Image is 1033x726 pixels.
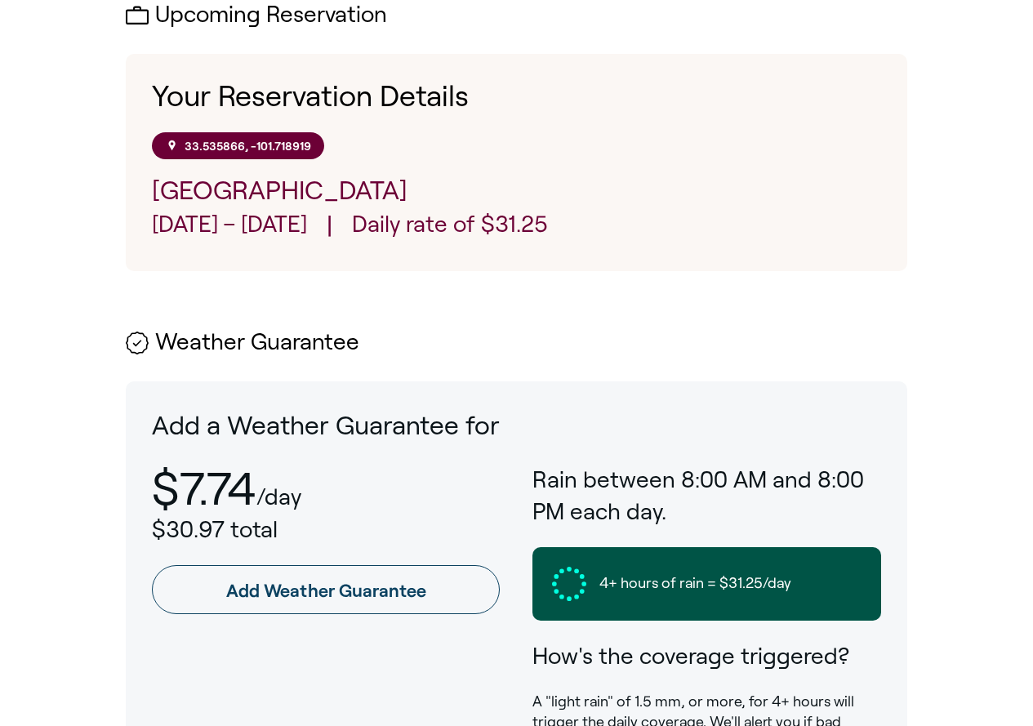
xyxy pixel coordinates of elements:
span: | [327,208,332,245]
h1: Your Reservation Details [152,80,881,113]
h3: How's the coverage triggered? [532,640,880,672]
span: 4+ hours of rain = $31.25/day [599,573,791,594]
p: /day [256,484,301,510]
span: $30.97 total [152,517,278,542]
p: [GEOGRAPHIC_DATA] [152,172,881,209]
p: Add a Weather Guarantee for [152,408,881,444]
a: Add Weather Guarantee [152,565,500,614]
p: 33.535866, -101.718919 [185,139,311,153]
h2: Upcoming Reservation [126,2,907,28]
h3: Rain between 8:00 AM and 8:00 PM each day. [532,464,880,528]
p: $7.74 [152,464,256,514]
h2: Weather Guarantee [126,330,907,355]
p: Daily rate of $31.25 [352,208,548,245]
p: [DATE] – [DATE] [152,208,307,245]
